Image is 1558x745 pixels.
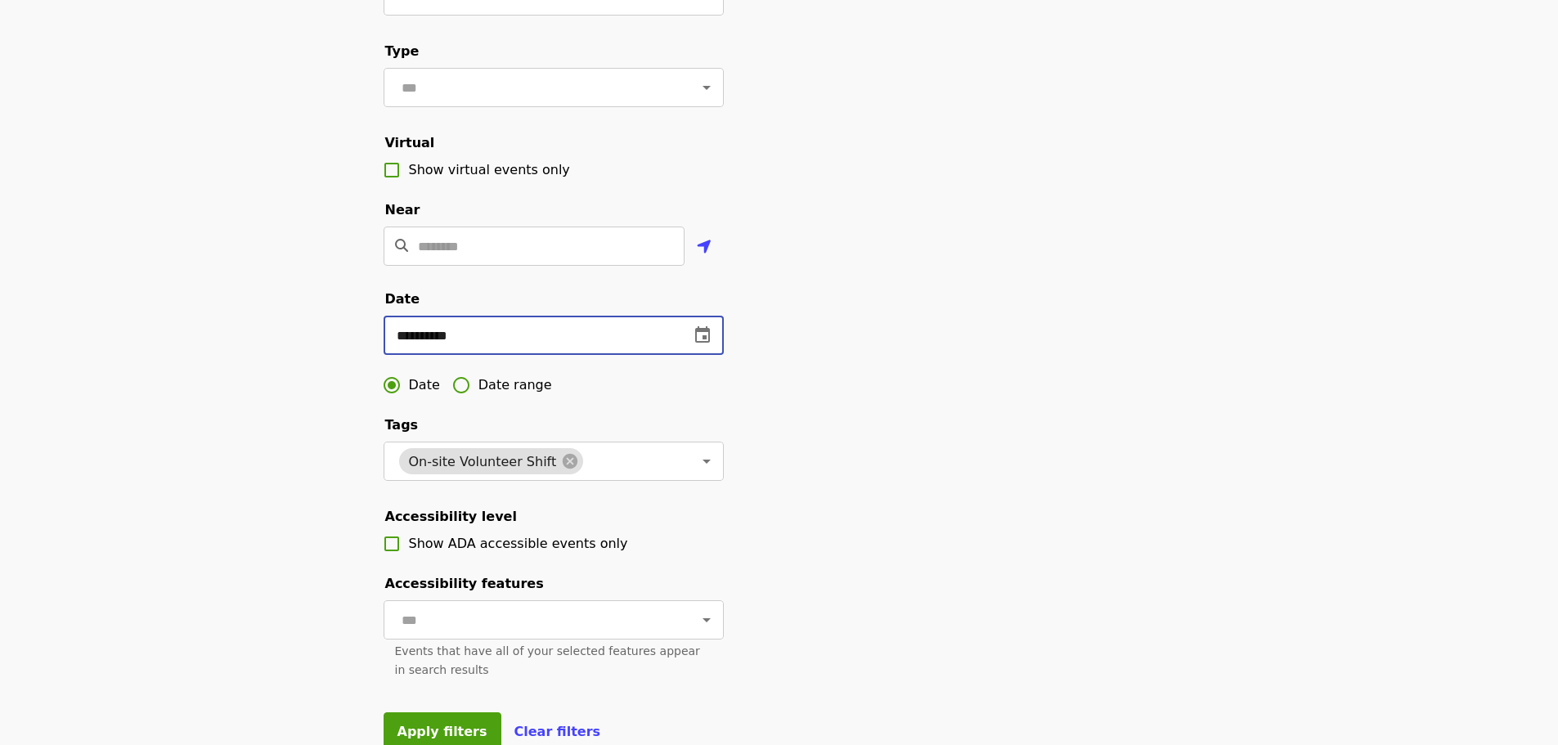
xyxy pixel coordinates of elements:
[385,135,435,150] span: Virtual
[385,43,420,59] span: Type
[418,227,685,266] input: Location
[409,375,440,395] span: Date
[695,450,718,473] button: Open
[697,237,712,257] i: location-arrow icon
[514,724,601,739] span: Clear filters
[695,608,718,631] button: Open
[385,202,420,218] span: Near
[395,644,700,676] span: Events that have all of your selected features appear in search results
[409,162,570,177] span: Show virtual events only
[685,228,724,267] button: Use my location
[385,417,419,433] span: Tags
[695,76,718,99] button: Open
[385,576,544,591] span: Accessibility features
[514,722,601,742] button: Clear filters
[478,375,552,395] span: Date range
[683,316,722,355] button: change date
[395,238,408,254] i: search icon
[397,724,487,739] span: Apply filters
[399,448,584,474] div: On-site Volunteer Shift
[385,291,420,307] span: Date
[385,509,517,524] span: Accessibility level
[409,536,628,551] span: Show ADA accessible events only
[399,454,567,469] span: On-site Volunteer Shift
